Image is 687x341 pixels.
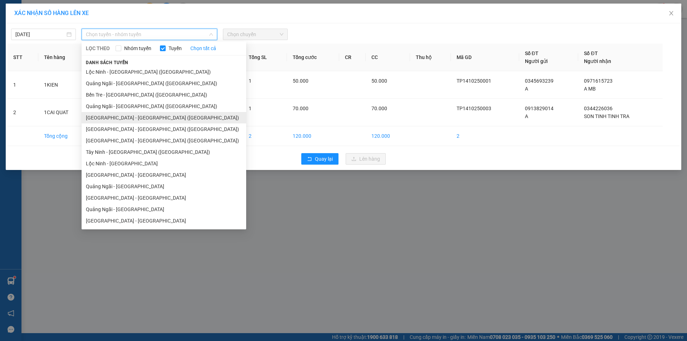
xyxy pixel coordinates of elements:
input: 14/10/2025 [15,30,65,38]
button: rollbackQuay lại [301,153,338,165]
button: uploadLên hàng [346,153,386,165]
td: Tổng cộng [38,126,91,146]
b: 1BI M XANH THUOC [96,17,175,27]
li: Quảng Ngãi - [GEOGRAPHIC_DATA] ([GEOGRAPHIC_DATA]) [82,78,246,89]
th: Tổng cước [287,44,339,71]
td: 2 [8,99,38,126]
span: Chọn chuyến [227,29,283,40]
b: Dọc Đường [95,4,139,14]
li: SL: [71,40,121,54]
li: [GEOGRAPHIC_DATA] - [GEOGRAPHIC_DATA] [82,215,246,226]
th: CC [366,44,410,71]
td: 1KIEN [38,71,91,99]
span: 0971615723 [584,78,613,84]
span: Nhóm tuyến [121,44,154,52]
li: VP Nhận: [71,2,121,16]
td: 120.000 [366,126,410,146]
li: Tây Ninh - [GEOGRAPHIC_DATA] ([GEOGRAPHIC_DATA]) [82,146,246,158]
td: 1 [8,71,38,99]
span: Người gửi [525,58,548,64]
li: Quảng Ngãi - [GEOGRAPHIC_DATA] ([GEOGRAPHIC_DATA]) [82,101,246,112]
li: Lộc Ninh - [GEOGRAPHIC_DATA] [82,158,246,169]
span: Quay lại [315,155,333,163]
li: [GEOGRAPHIC_DATA] - [GEOGRAPHIC_DATA] ([GEOGRAPHIC_DATA]) [82,123,246,135]
li: VP Gửi: [2,47,52,61]
button: Close [661,4,681,24]
span: 1 [249,106,252,111]
b: VP TÂN PHÚ [21,49,70,59]
span: A MB [584,86,596,92]
li: [GEOGRAPHIC_DATA] - [GEOGRAPHIC_DATA] [82,169,246,181]
span: TP1410250001 [457,78,491,84]
th: CR [339,44,366,71]
li: Bến Tre - [GEOGRAPHIC_DATA] ([GEOGRAPHIC_DATA]) [82,89,246,101]
span: 1 [249,78,252,84]
a: Chọn tất cả [190,44,216,52]
span: rollback [307,156,312,162]
li: [GEOGRAPHIC_DATA] - [GEOGRAPHIC_DATA] ([GEOGRAPHIC_DATA]) [82,135,246,146]
span: Người nhận [584,58,611,64]
li: Quảng Ngãi - [GEOGRAPHIC_DATA] [82,204,246,215]
td: 2 [451,126,519,146]
th: Thu hộ [410,44,451,71]
span: 0913829014 [525,106,554,111]
li: Tên hàng: [71,16,121,29]
b: Công ty TNHH MTV DV-VT [PERSON_NAME] [2,3,56,45]
span: down [209,32,213,36]
b: TRI GIA 2TRIU [92,30,138,39]
span: 0344226036 [584,106,613,111]
span: Số ĐT [525,50,539,56]
th: Mã GD [451,44,519,71]
th: STT [8,44,38,71]
span: LỌC THEO [86,44,110,52]
span: Chọn tuyến - nhóm tuyến [86,29,213,40]
li: [GEOGRAPHIC_DATA] - [GEOGRAPHIC_DATA] [82,192,246,204]
span: 50.000 [371,78,387,84]
td: 1CAI QUAT [38,99,91,126]
span: 0345693239 [525,78,554,84]
span: Số ĐT [584,50,598,56]
li: Ghi chú: [71,29,121,40]
td: 120.000 [287,126,339,146]
td: 2 [243,126,287,146]
li: Lộc Ninh - [GEOGRAPHIC_DATA] ([GEOGRAPHIC_DATA]) [82,66,246,78]
span: A [525,113,528,119]
th: Tên hàng [38,44,91,71]
span: 70.000 [371,106,387,111]
span: 50.000 [293,78,308,84]
th: Tổng SL [243,44,287,71]
span: A [525,86,528,92]
span: TP1410250003 [457,106,491,111]
span: XÁC NHẬN SỐ HÀNG LÊN XE [14,10,89,16]
span: close [668,10,674,16]
li: Quảng Ngãi - [GEOGRAPHIC_DATA] [82,181,246,192]
span: Danh sách tuyến [82,59,133,66]
span: Tuyến [166,44,185,52]
li: [GEOGRAPHIC_DATA] - [GEOGRAPHIC_DATA] ([GEOGRAPHIC_DATA]) [82,112,246,123]
span: 70.000 [293,106,308,111]
span: SON TINH TINH TRA [584,113,629,119]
